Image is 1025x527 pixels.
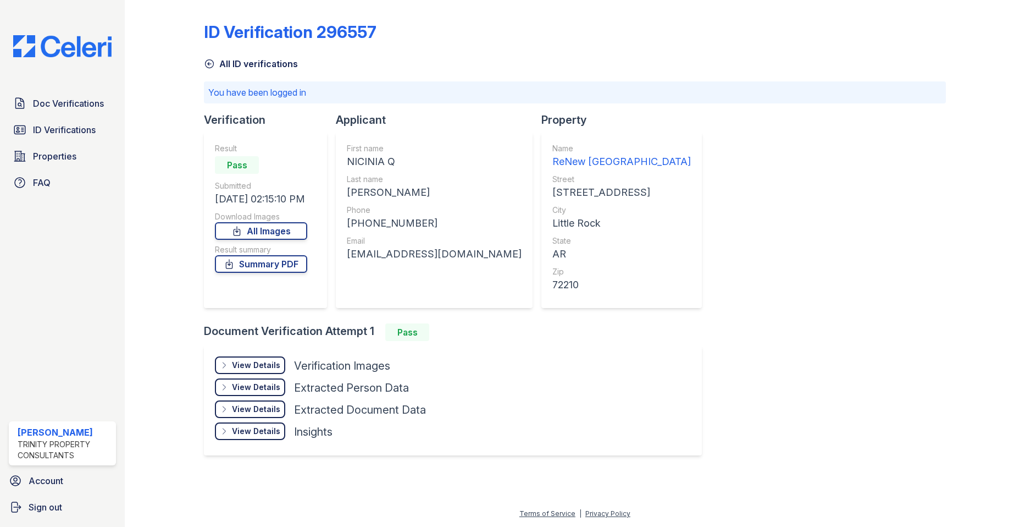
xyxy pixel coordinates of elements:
[29,501,62,514] span: Sign out
[347,205,522,216] div: Phone
[347,235,522,246] div: Email
[33,150,76,163] span: Properties
[347,174,522,185] div: Last name
[215,211,307,222] div: Download Images
[585,509,630,518] a: Privacy Policy
[294,358,390,374] div: Verification Images
[552,143,691,169] a: Name ReNew [GEOGRAPHIC_DATA]
[4,496,120,518] a: Sign out
[232,404,280,415] div: View Details
[347,143,522,154] div: First name
[204,323,711,341] div: Document Verification Attempt 1
[294,424,333,440] div: Insights
[33,123,96,136] span: ID Verifications
[552,216,691,231] div: Little Rock
[204,22,376,42] div: ID Verification 296557
[204,112,336,128] div: Verification
[519,509,575,518] a: Terms of Service
[552,246,691,262] div: AR
[9,92,116,114] a: Doc Verifications
[294,380,409,396] div: Extracted Person Data
[9,172,116,194] a: FAQ
[552,277,691,293] div: 72210
[4,470,120,492] a: Account
[347,185,522,200] div: [PERSON_NAME]
[541,112,711,128] div: Property
[347,246,522,262] div: [EMAIL_ADDRESS][DOMAIN_NAME]
[294,402,426,418] div: Extracted Document Data
[9,119,116,141] a: ID Verifications
[552,205,691,216] div: City
[232,426,280,437] div: View Details
[208,86,941,99] p: You have been logged in
[215,191,307,207] div: [DATE] 02:15:10 PM
[33,176,51,189] span: FAQ
[204,57,298,70] a: All ID verifications
[18,426,112,439] div: [PERSON_NAME]
[552,266,691,277] div: Zip
[552,154,691,169] div: ReNew [GEOGRAPHIC_DATA]
[215,255,307,273] a: Summary PDF
[385,323,429,341] div: Pass
[552,185,691,200] div: [STREET_ADDRESS]
[347,216,522,231] div: [PHONE_NUMBER]
[579,509,581,518] div: |
[336,112,541,128] div: Applicant
[347,154,522,169] div: NICINIA Q
[29,474,63,487] span: Account
[215,222,307,240] a: All Images
[4,35,120,57] img: CE_Logo_Blue-a8612792a0a2168367f1c8372b55b34899dd931a85d93a1a3d3e32e68fde9ad4.png
[18,439,112,461] div: Trinity Property Consultants
[232,382,280,393] div: View Details
[552,143,691,154] div: Name
[232,360,280,371] div: View Details
[215,244,307,255] div: Result summary
[9,145,116,167] a: Properties
[215,180,307,191] div: Submitted
[215,156,259,174] div: Pass
[552,235,691,246] div: State
[552,174,691,185] div: Street
[215,143,307,154] div: Result
[33,97,104,110] span: Doc Verifications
